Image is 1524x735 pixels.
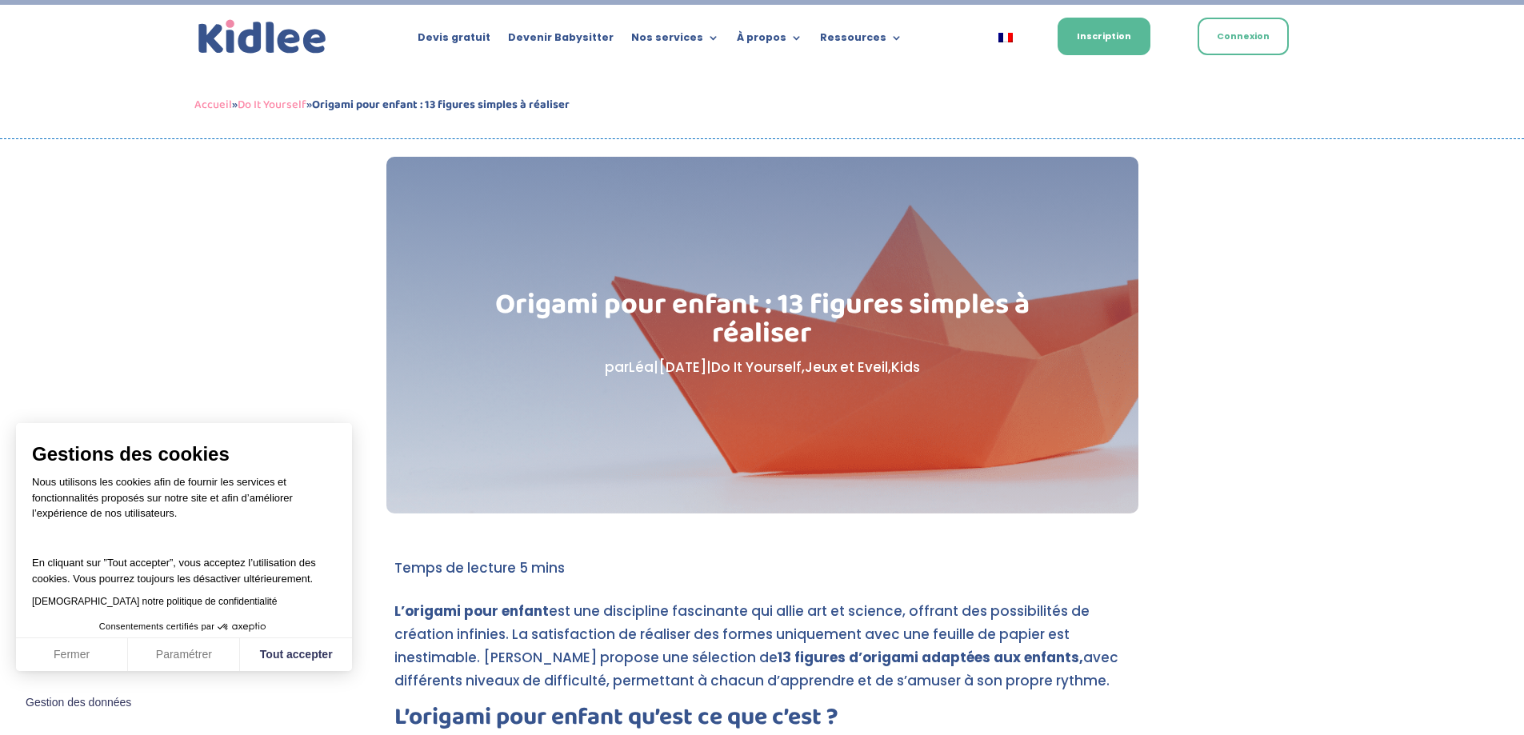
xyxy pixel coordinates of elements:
[778,648,1083,667] strong: 13 figures d’origami adaptées aux enfants,
[32,442,336,466] span: Gestions des cookies
[629,358,654,377] a: Léa
[194,16,330,58] a: Kidlee Logo
[711,358,802,377] a: Do It Yourself
[91,617,277,637] button: Consentements certifiés par
[16,638,128,672] button: Fermer
[998,33,1013,42] img: Français
[1198,18,1289,55] a: Connexion
[394,601,549,621] strong: L’origami pour enfant
[508,32,614,50] a: Devenir Babysitter
[805,358,888,377] a: Jeux et Eveil
[418,32,490,50] a: Devis gratuit
[128,638,240,672] button: Paramétrer
[631,32,719,50] a: Nos services
[240,638,352,672] button: Tout accepter
[26,696,131,710] span: Gestion des données
[238,95,306,114] a: Do It Yourself
[194,95,232,114] a: Accueil
[194,16,330,58] img: logo_kidlee_bleu
[32,474,336,532] p: Nous utilisons les cookies afin de fournir les services et fonctionnalités proposés sur notre sit...
[194,95,570,114] span: » »
[32,596,277,607] a: [DEMOGRAPHIC_DATA] notre politique de confidentialité
[737,32,802,50] a: À propos
[658,358,706,377] span: [DATE]
[99,622,214,631] span: Consentements certifiés par
[32,540,336,587] p: En cliquant sur ”Tout accepter”, vous acceptez l’utilisation des cookies. Vous pourrez toujours l...
[1058,18,1150,55] a: Inscription
[16,686,141,720] button: Fermer le widget sans consentement
[466,356,1058,379] p: par | | , ,
[466,290,1058,356] h1: Origami pour enfant : 13 figures simples à réaliser
[218,603,266,651] svg: Axeptio
[394,600,1130,706] p: est une discipline fascinante qui allie art et science, offrant des possibilités de création infi...
[312,95,570,114] strong: Origami pour enfant : 13 figures simples à réaliser
[820,32,902,50] a: Ressources
[891,358,920,377] a: Kids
